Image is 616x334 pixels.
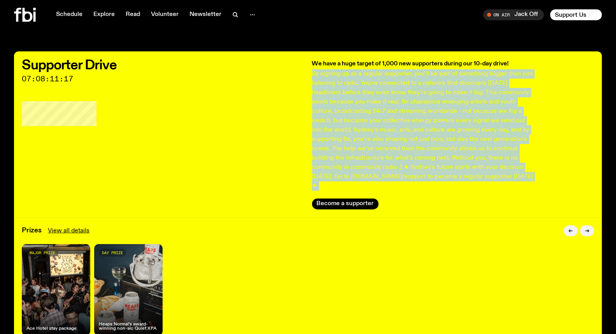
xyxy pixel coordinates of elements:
[102,250,123,255] span: day prize
[89,9,119,20] a: Explore
[22,227,42,234] h3: Prizes
[51,9,87,20] a: Schedule
[99,322,158,331] h4: Heaps Normal's award-winning non-alc Quiet XPA
[483,9,544,20] button: On AirJack Off
[48,226,90,236] a: View all details
[22,59,304,72] h2: Supporter Drive
[312,59,536,69] h3: We have a huge target of 1,000 new supporters during our 10-day drive!
[30,250,55,255] span: major prize
[185,9,226,20] a: Newsletter
[146,9,183,20] a: Volunteer
[312,69,536,191] p: By signing up as a regular supporter, you’ll be part of something bigger than just listening to r...
[312,199,379,209] button: Become a supporter
[22,76,304,83] span: 07:08:11:17
[121,9,145,20] a: Read
[555,11,586,18] span: Support Us
[550,9,602,20] button: Support Us
[26,327,77,331] h4: Ace Hotel stay package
